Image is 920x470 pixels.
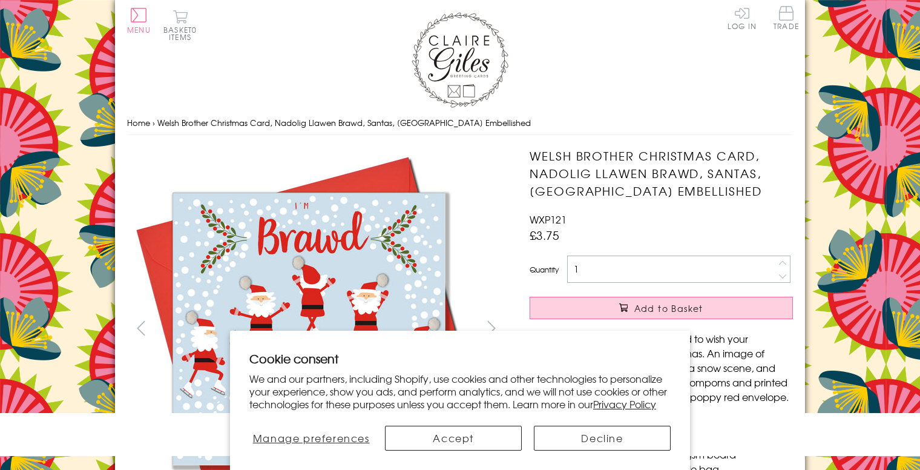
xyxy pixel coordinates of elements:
nav: breadcrumbs [127,111,793,136]
h2: Cookie consent [249,350,671,367]
label: Quantity [530,264,559,275]
button: Add to Basket [530,297,793,319]
span: £3.75 [530,227,559,243]
a: Privacy Policy [593,397,656,411]
button: Manage preferences [249,426,373,451]
h1: Welsh Brother Christmas Card, Nadolig Llawen Brawd, Santas, [GEOGRAPHIC_DATA] Embellished [530,147,793,199]
a: Trade [774,6,799,32]
a: Home [127,117,150,128]
span: Welsh Brother Christmas Card, Nadolig Llawen Brawd, Santas, [GEOGRAPHIC_DATA] Embellished [157,117,531,128]
button: next [478,314,505,342]
img: Claire Giles Greetings Cards [412,12,508,108]
span: › [153,117,155,128]
p: We and our partners, including Shopify, use cookies and other technologies to personalize your ex... [249,372,671,410]
span: Add to Basket [634,302,703,314]
button: Accept [385,426,522,451]
a: Log In [728,6,757,30]
span: WXP121 [530,212,567,227]
span: Menu [127,24,151,35]
img: Welsh Brother Christmas Card, Nadolig Llawen Brawd, Santas, Pompom Embellished [505,147,869,438]
span: 0 items [169,24,197,42]
button: Menu [127,8,151,33]
span: Trade [774,6,799,30]
button: Basket0 items [163,10,197,41]
span: Manage preferences [253,431,370,445]
button: Decline [534,426,671,451]
button: prev [127,314,154,342]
